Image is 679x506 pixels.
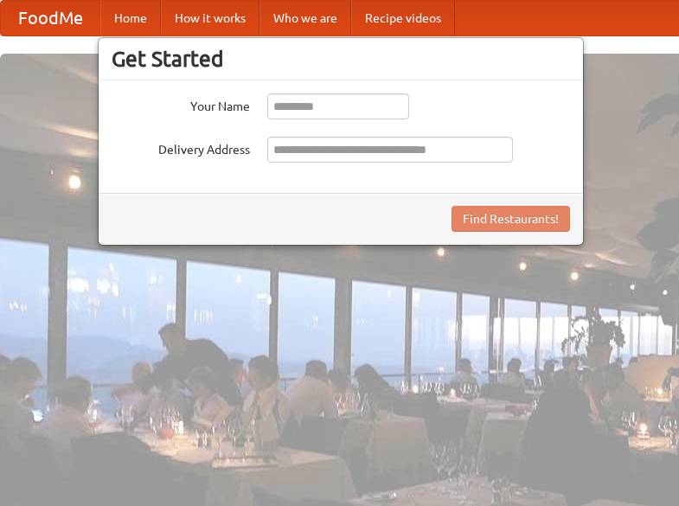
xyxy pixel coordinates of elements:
[112,93,250,115] label: Your Name
[351,1,455,35] a: Recipe videos
[112,46,570,72] h3: Get Started
[161,1,259,35] a: How it works
[452,206,570,232] button: Find Restaurants!
[100,1,161,35] a: Home
[1,1,100,35] a: FoodMe
[259,1,351,35] a: Who we are
[112,137,250,158] label: Delivery Address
